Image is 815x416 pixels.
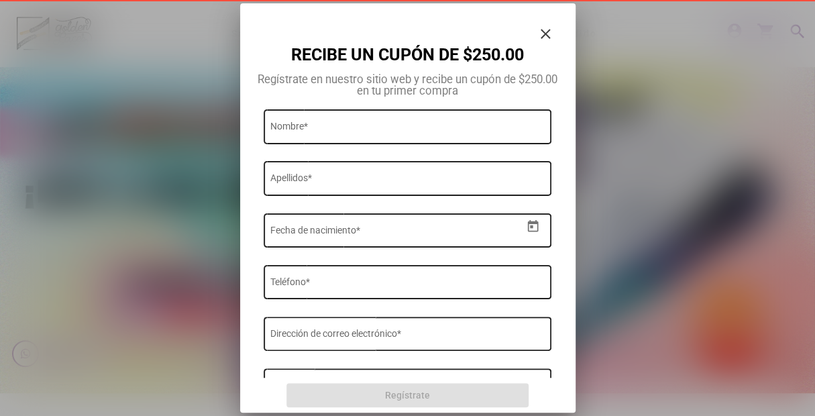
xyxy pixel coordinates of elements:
p: RECIBE UN CUPÓN DE $250.00 [256,19,559,63]
span: Regístrate [385,390,430,401]
mat-icon: close [538,25,554,42]
p: Regístrate en nuestro sitio web y recibe un cupón de $250.00 en tu primer compra [256,74,559,97]
button: Regístrate [286,383,529,407]
button: Open calendar [521,215,545,238]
